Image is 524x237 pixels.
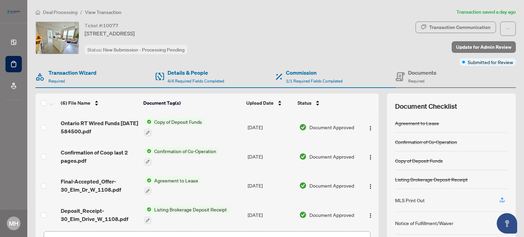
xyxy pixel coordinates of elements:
th: Document Tag(s) [141,93,244,113]
span: Required [408,78,424,84]
article: Transaction saved a day ago [456,8,516,16]
div: MLS Print Out [395,196,425,204]
span: Confirmation of Coop last 2 pages.pdf [61,148,138,165]
button: Logo [365,180,376,191]
button: Logo [365,209,376,220]
div: Ticket #: [85,21,118,29]
span: [STREET_ADDRESS] [85,29,135,38]
td: [DATE] [245,171,296,201]
span: 10077 [103,23,118,29]
span: Submitted for Review [468,58,513,66]
span: ellipsis [506,26,510,31]
img: Document Status [299,182,307,189]
h4: Commission [286,69,343,77]
span: Deposit_Receipt-30_Elm_Drive_W_1108.pdf [61,207,138,223]
span: Update for Admin Review [456,42,511,53]
img: Document Status [299,211,307,219]
button: Logo [365,122,376,133]
div: Status: [85,45,187,54]
span: Upload Date [246,99,274,107]
span: (6) File Name [61,99,90,107]
li: / [80,8,82,16]
th: (6) File Name [58,93,141,113]
span: New Submission - Processing Pending [103,47,185,53]
span: home [35,10,40,15]
button: Logo [365,151,376,162]
span: Document Approved [309,211,354,219]
span: Document Approved [309,153,354,160]
button: Status IconConfirmation of Co-Operation [144,147,219,166]
span: Required [48,78,65,84]
button: Status IconAgreement to Lease [144,177,201,195]
td: [DATE] [245,200,296,229]
img: Status Icon [144,177,151,184]
span: Confirmation of Co-Operation [151,147,219,155]
span: Document Approved [309,182,354,189]
button: Update for Admin Review [452,41,516,53]
img: Status Icon [144,206,151,213]
span: 4/4 Required Fields Completed [168,78,224,84]
h4: Documents [408,69,436,77]
div: Copy of Deposit Funds [395,157,443,164]
th: Upload Date [244,93,294,113]
img: logo [5,9,22,15]
img: Document Status [299,153,307,160]
div: Agreement to Lease [395,119,439,127]
button: Transaction Communication [416,21,496,33]
button: Open asap [497,213,517,234]
img: Status Icon [144,147,151,155]
span: Deal Processing [43,9,77,15]
span: Status [297,99,311,107]
span: Agreement to Lease [151,177,201,184]
span: Document Approved [309,123,354,131]
img: IMG-W12382068_1.jpg [36,22,79,54]
div: Confirmation of Co-Operation [395,138,457,146]
span: Document Checklist [395,102,457,111]
img: Status Icon [144,118,151,125]
span: View Transaction [85,9,121,15]
td: [DATE] [245,113,296,142]
td: [DATE] [245,142,296,171]
div: Notice of Fulfillment/Waiver [395,219,453,227]
span: Ontario RT Wired Funds [DATE] 584500.pdf [61,119,138,135]
span: Listing Brokerage Deposit Receipt [151,206,230,213]
span: Copy of Deposit Funds [151,118,205,125]
div: Transaction Communication [429,22,491,33]
button: Status IconCopy of Deposit Funds [144,118,205,136]
img: Logo [368,213,373,218]
img: Logo [368,184,373,189]
th: Status [295,93,359,113]
img: Document Status [299,123,307,131]
h4: Transaction Wizard [48,69,97,77]
button: Status IconListing Brokerage Deposit Receipt [144,206,230,224]
img: Logo [368,125,373,131]
span: Final-Accepted_Offer-30_Elm_Dr_W_1108.pdf [61,177,138,194]
h4: Details & People [168,69,224,77]
img: Logo [368,154,373,160]
span: MH [9,219,18,228]
div: Listing Brokerage Deposit Receipt [395,176,468,183]
span: 1/1 Required Fields Completed [286,78,343,84]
